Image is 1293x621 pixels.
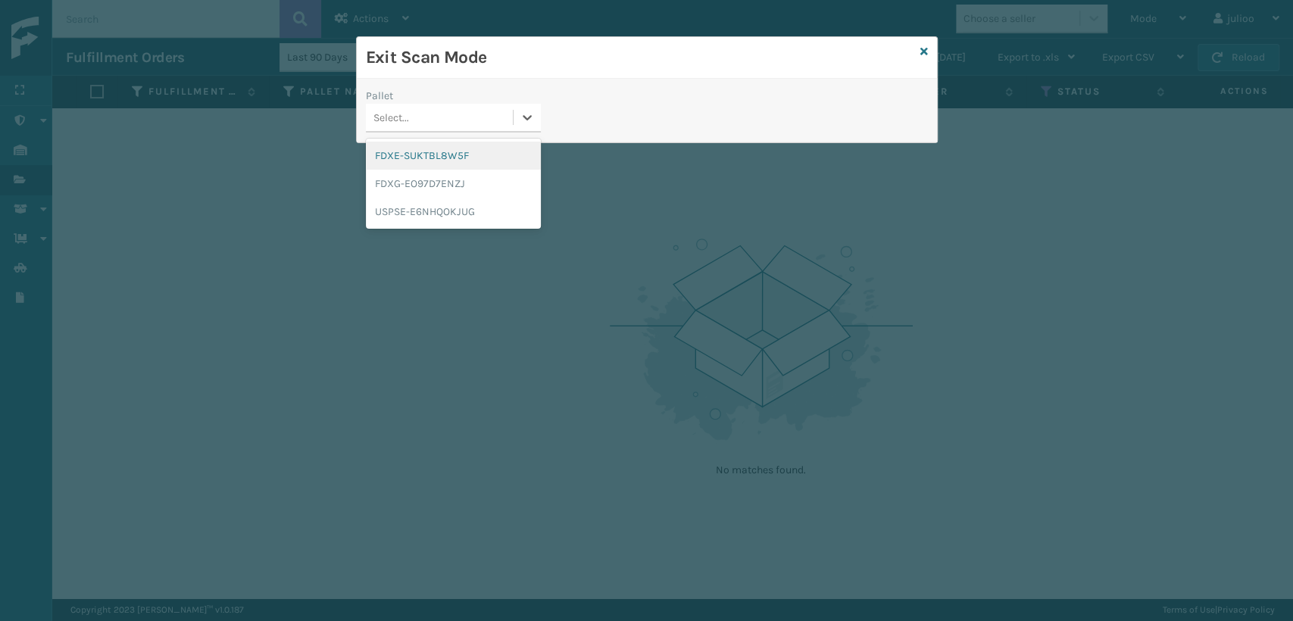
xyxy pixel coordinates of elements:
[366,88,393,104] label: Pallet
[366,170,541,198] div: FDXG-EO97D7ENZJ
[373,110,409,126] div: Select...
[366,46,914,69] h3: Exit Scan Mode
[366,198,541,226] div: USPSE-E6NHQOKJUG
[366,142,541,170] div: FDXE-SUKTBL8W5F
